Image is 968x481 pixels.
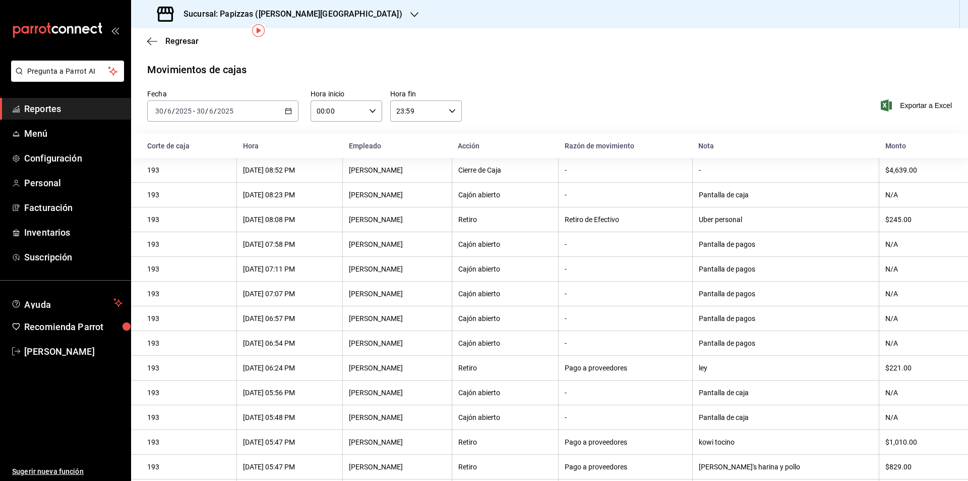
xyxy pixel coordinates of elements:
div: [DATE] 05:47 PM [243,438,336,446]
div: [DATE] 08:52 PM [243,166,336,174]
div: N/A [885,265,952,273]
span: - [193,107,195,115]
div: 193 [147,364,230,372]
span: / [164,107,167,115]
div: - [565,265,686,273]
label: Hora inicio [311,90,382,97]
input: -- [209,107,214,115]
span: Ayuda [24,297,109,309]
div: [DATE] 05:47 PM [243,463,336,471]
div: Cajón abierto [458,290,552,298]
div: [PERSON_NAME] [349,413,445,421]
span: Inventarios [24,226,123,239]
div: [DATE] 06:57 PM [243,314,336,323]
div: [DATE] 08:23 PM [243,191,336,199]
div: Pantalla de pagos [699,240,873,248]
div: - [565,191,686,199]
h3: Sucursal: Papizzas ([PERSON_NAME][GEOGRAPHIC_DATA]) [175,8,402,20]
div: 193 [147,389,230,397]
div: - [565,314,686,323]
div: [PERSON_NAME] [349,290,445,298]
div: Movimientos de cajas [147,62,247,77]
th: Hora [237,134,343,158]
div: $829.00 [885,463,952,471]
div: 193 [147,191,230,199]
div: Cajón abierto [458,389,552,397]
span: Personal [24,176,123,190]
input: -- [196,107,205,115]
a: Pregunta a Parrot AI [7,73,124,84]
div: 193 [147,240,230,248]
th: Monto [879,134,968,158]
div: Cierre de Caja [458,166,552,174]
span: [PERSON_NAME] [24,345,123,358]
div: Retiro [458,463,552,471]
div: Pantalla de caja [699,191,873,199]
div: [PERSON_NAME] [349,314,445,323]
div: [PERSON_NAME] [349,191,445,199]
div: Cajón abierto [458,413,552,421]
div: N/A [885,339,952,347]
div: ley [699,364,873,372]
div: 193 [147,314,230,323]
div: 193 [147,290,230,298]
div: Pago a proveedores [565,463,686,471]
div: 193 [147,216,230,224]
div: - [565,339,686,347]
div: $245.00 [885,216,952,224]
div: Cajón abierto [458,240,552,248]
div: $1,010.00 [885,438,952,446]
span: Pregunta a Parrot AI [27,66,108,77]
div: - [565,389,686,397]
div: [DATE] 05:56 PM [243,389,336,397]
div: 193 [147,438,230,446]
div: [DATE] 06:54 PM [243,339,336,347]
th: Acción [452,134,558,158]
div: - [565,166,686,174]
div: [PERSON_NAME] [349,166,445,174]
div: Pantalla de caja [699,389,873,397]
div: Cajón abierto [458,191,552,199]
button: Pregunta a Parrot AI [11,61,124,82]
div: N/A [885,314,952,323]
div: [DATE] 07:07 PM [243,290,336,298]
div: N/A [885,191,952,199]
div: N/A [885,413,952,421]
span: Suscripción [24,250,123,264]
div: - [565,413,686,421]
input: ---- [217,107,234,115]
span: / [214,107,217,115]
div: 193 [147,166,230,174]
button: open_drawer_menu [111,26,119,34]
div: Pantalla de pagos [699,339,873,347]
div: [PERSON_NAME] [349,364,445,372]
div: Pago a proveedores [565,438,686,446]
th: Razón de movimiento [559,134,693,158]
div: 193 [147,265,230,273]
div: [PERSON_NAME] [349,240,445,248]
img: Tooltip marker [252,24,265,37]
div: Retiro [458,364,552,372]
div: Cajón abierto [458,339,552,347]
div: [PERSON_NAME]'s harina y pollo [699,463,873,471]
div: kowi tocino [699,438,873,446]
div: Cajón abierto [458,265,552,273]
button: Exportar a Excel [883,99,952,112]
span: / [205,107,208,115]
div: - [699,166,873,174]
div: Retiro [458,216,552,224]
button: Regresar [147,36,199,46]
input: ---- [175,107,192,115]
span: Recomienda Parrot [24,320,123,334]
div: $4,639.00 [885,166,952,174]
div: 193 [147,463,230,471]
div: N/A [885,290,952,298]
div: Pantalla de caja [699,413,873,421]
div: [PERSON_NAME] [349,216,445,224]
label: Hora fin [390,90,462,97]
div: [PERSON_NAME] [349,438,445,446]
th: Empleado [343,134,452,158]
input: -- [155,107,164,115]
